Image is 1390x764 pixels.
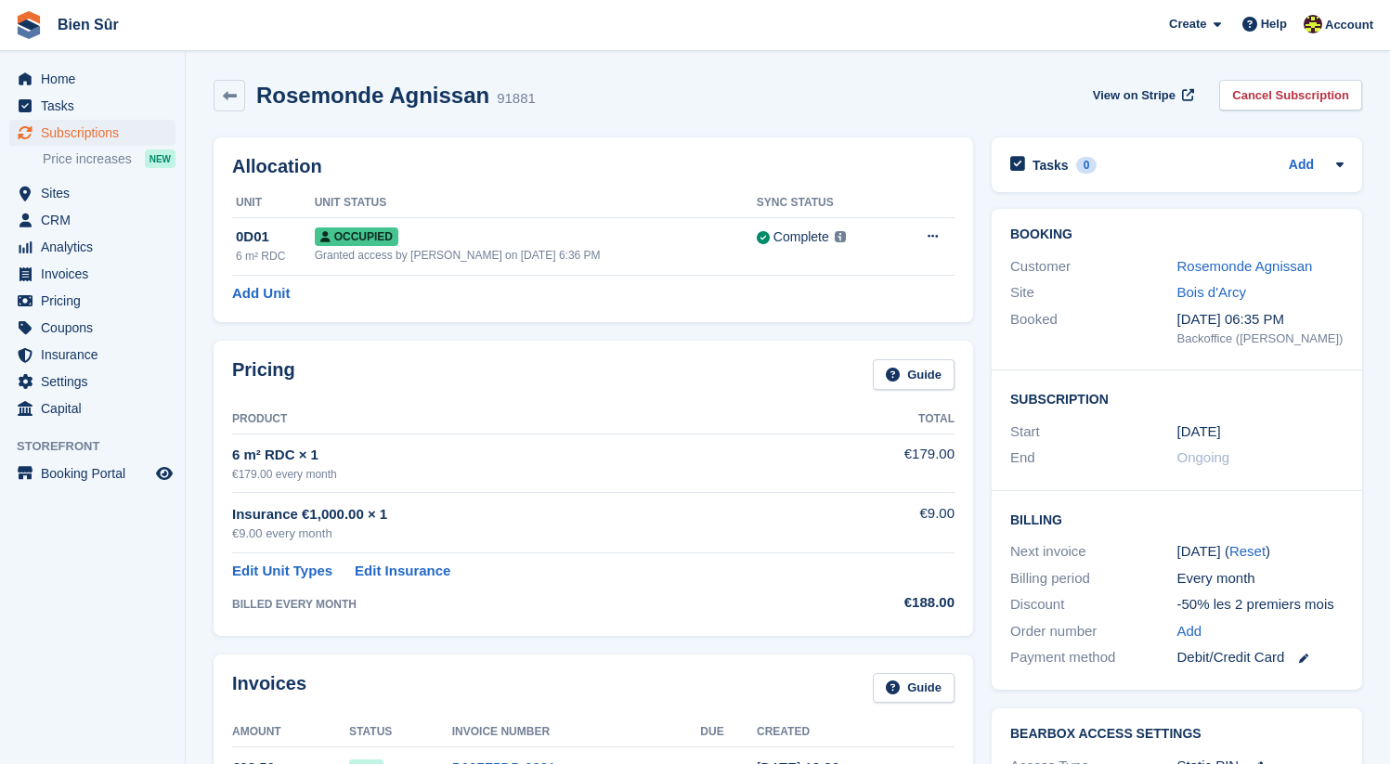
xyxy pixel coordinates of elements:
[1325,16,1373,34] span: Account
[41,207,152,233] span: CRM
[1177,258,1313,274] a: Rosemonde Agnissan
[1010,541,1177,563] div: Next invoice
[1010,389,1344,408] h2: Subscription
[819,405,955,434] th: Total
[1169,15,1206,33] span: Create
[232,524,819,543] div: €9.00 every month
[9,180,175,206] a: menu
[1177,449,1230,465] span: Ongoing
[9,395,175,421] a: menu
[349,718,452,747] th: Status
[873,673,955,704] a: Guide
[819,434,955,492] td: €179.00
[1177,621,1202,642] a: Add
[41,261,152,287] span: Invoices
[9,93,175,119] a: menu
[1010,447,1177,469] div: End
[1010,510,1344,528] h2: Billing
[1010,568,1177,589] div: Billing period
[9,460,175,486] a: menu
[1177,647,1345,668] div: Debit/Credit Card
[819,493,955,553] td: €9.00
[1177,594,1345,615] div: -50% les 2 premiers mois
[315,247,757,264] div: Granted access by [PERSON_NAME] on [DATE] 6:36 PM
[1177,568,1345,589] div: Every month
[41,369,152,395] span: Settings
[1177,284,1247,300] a: Bois d'Arcy
[757,718,955,747] th: Created
[1010,309,1177,348] div: Booked
[232,718,349,747] th: Amount
[1093,86,1176,105] span: View on Stripe
[15,11,43,39] img: stora-icon-8386f47178a22dfd0bd8f6a31ec36ba5ce8667c1dd55bd0f319d3a0aa187defe.svg
[232,673,306,704] h2: Invoices
[1010,282,1177,304] div: Site
[17,437,185,456] span: Storefront
[41,342,152,368] span: Insurance
[41,395,152,421] span: Capital
[773,227,829,247] div: Complete
[9,234,175,260] a: menu
[1219,80,1362,110] a: Cancel Subscription
[1010,647,1177,668] div: Payment method
[315,227,398,246] span: Occupied
[1177,541,1345,563] div: [DATE] ( )
[9,207,175,233] a: menu
[9,66,175,92] a: menu
[236,248,315,265] div: 6 m² RDC
[43,149,175,169] a: Price increases NEW
[145,149,175,168] div: NEW
[256,83,489,108] h2: Rosemonde Agnissan
[232,156,955,177] h2: Allocation
[1010,227,1344,242] h2: Booking
[9,342,175,368] a: menu
[41,120,152,146] span: Subscriptions
[232,283,290,304] a: Add Unit
[315,188,757,218] th: Unit Status
[9,288,175,314] a: menu
[757,188,894,218] th: Sync Status
[1289,155,1314,176] a: Add
[497,88,536,110] div: 91881
[43,150,132,168] span: Price increases
[1010,256,1177,278] div: Customer
[9,120,175,146] a: menu
[1010,727,1344,742] h2: BearBox Access Settings
[9,261,175,287] a: menu
[9,315,175,341] a: menu
[232,359,295,390] h2: Pricing
[1229,543,1266,559] a: Reset
[835,231,846,242] img: icon-info-grey-7440780725fd019a000dd9b08b2336e03edf1995a4989e88bcd33f0948082b44.svg
[1076,157,1098,174] div: 0
[232,466,819,483] div: €179.00 every month
[819,592,955,614] div: €188.00
[1261,15,1287,33] span: Help
[1010,621,1177,642] div: Order number
[41,315,152,341] span: Coupons
[232,596,819,613] div: BILLED EVERY MONTH
[1010,421,1177,443] div: Start
[41,460,152,486] span: Booking Portal
[452,718,701,747] th: Invoice Number
[41,66,152,92] span: Home
[1033,157,1069,174] h2: Tasks
[41,288,152,314] span: Pricing
[232,188,315,218] th: Unit
[50,9,126,40] a: Bien Sûr
[41,234,152,260] span: Analytics
[9,369,175,395] a: menu
[153,462,175,485] a: Preview store
[1177,309,1345,330] div: [DATE] 06:35 PM
[236,227,315,248] div: 0D01
[1177,330,1345,348] div: Backoffice ([PERSON_NAME])
[1010,594,1177,615] div: Discount
[355,561,450,582] a: Edit Insurance
[232,561,332,582] a: Edit Unit Types
[41,93,152,119] span: Tasks
[700,718,757,747] th: Due
[232,504,819,525] div: Insurance €1,000.00 × 1
[873,359,955,390] a: Guide
[1085,80,1198,110] a: View on Stripe
[1177,421,1221,443] time: 2025-06-19 23:00:00 UTC
[232,405,819,434] th: Product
